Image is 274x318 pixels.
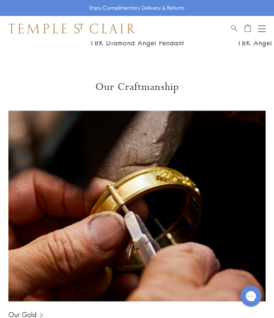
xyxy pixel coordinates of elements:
[236,283,266,310] iframe: Gorgias live chat messenger
[90,38,184,47] a: 18K Diamond Angel Pendant
[231,24,237,34] a: Search
[245,24,251,34] a: Open Shopping Bag
[258,24,266,34] button: Open navigation
[8,24,135,34] img: Temple St. Clair
[89,4,185,12] p: Enjoy Complimentary Delivery & Returns
[8,80,266,94] h3: Our Craftmanship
